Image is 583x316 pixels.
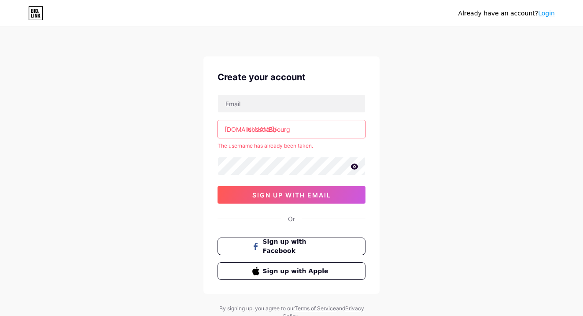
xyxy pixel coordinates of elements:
a: Terms of Service [295,305,336,312]
div: Create your account [218,71,365,84]
div: [DOMAIN_NAME]/ [225,125,277,134]
input: Email [218,95,365,112]
div: Or [288,214,295,223]
button: Sign up with Apple [218,262,365,280]
span: sign up with email [252,191,331,199]
button: sign up with email [218,186,365,204]
div: The username has already been taken. [218,142,365,150]
a: Login [538,10,555,17]
span: Sign up with Facebook [263,237,331,256]
span: Sign up with Apple [263,267,331,276]
button: Sign up with Facebook [218,238,365,255]
input: username [218,120,365,138]
div: Already have an account? [458,9,555,18]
